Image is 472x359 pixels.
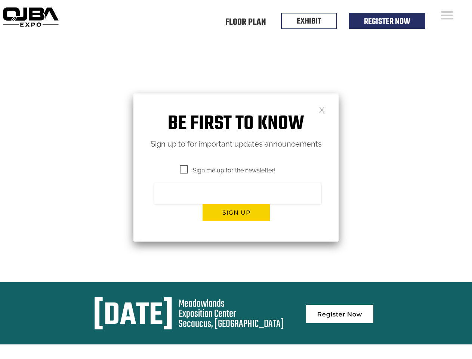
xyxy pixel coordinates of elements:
a: EXHIBIT [297,15,321,28]
div: Meadowlands Exposition Center Secaucus, [GEOGRAPHIC_DATA] [179,299,284,329]
a: Register Now [364,15,410,28]
div: [DATE] [93,299,173,333]
a: Register Now [306,305,373,323]
button: Sign up [203,204,270,221]
a: Close [319,106,325,113]
p: Sign up to for important updates announcements [133,138,339,151]
span: Sign me up for the newsletter! [180,166,275,175]
h1: Be first to know [133,112,339,136]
